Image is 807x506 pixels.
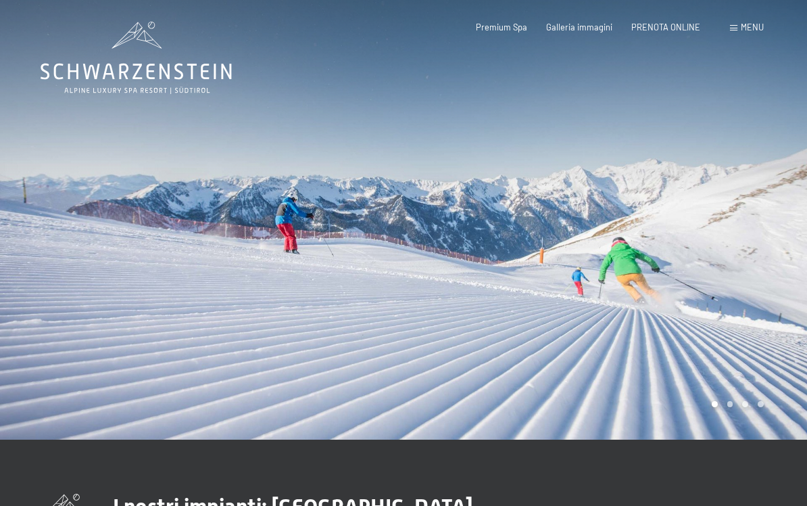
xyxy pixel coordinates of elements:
a: PRENOTA ONLINE [631,22,700,32]
div: Carousel Page 2 [727,401,733,407]
div: Carousel Page 3 [742,401,748,407]
span: Menu [741,22,764,32]
div: Carousel Pagination [707,401,764,407]
a: Galleria immagini [546,22,612,32]
div: Carousel Page 1 (Current Slide) [712,401,718,407]
div: Carousel Page 4 [758,401,764,407]
a: Premium Spa [476,22,527,32]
